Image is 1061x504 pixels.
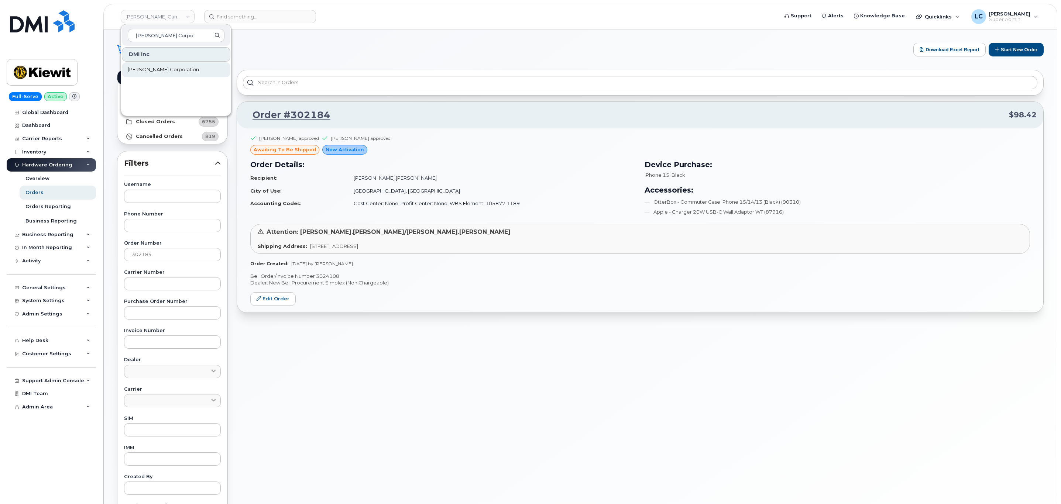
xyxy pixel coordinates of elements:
[124,358,221,362] label: Dealer
[244,108,330,122] a: Order #302184
[128,29,224,42] input: Search
[310,243,358,249] span: [STREET_ADDRESS]
[124,416,221,421] label: SIM
[243,76,1037,89] input: Search in orders
[913,43,986,56] button: Download Excel Report
[347,184,636,197] td: [GEOGRAPHIC_DATA], [GEOGRAPHIC_DATA]
[347,172,636,184] td: [PERSON_NAME].[PERSON_NAME]
[136,134,183,139] strong: Cancelled Orders
[250,279,1030,286] p: Dealer: New Bell Procurement Simplex (Non Chargeable)
[347,197,636,210] td: Cost Center: None, Profit Center: None, WBS Element: 105877.1189
[117,85,227,100] a: Open Orders7
[124,158,215,169] span: Filters
[124,212,221,217] label: Phone Number
[202,118,215,125] span: 6755
[128,66,199,73] span: [PERSON_NAME] Corporation
[645,172,669,178] span: iPhone 15
[117,70,227,85] a: All Orders7600
[331,135,391,141] div: [PERSON_NAME] approved
[326,146,364,153] span: New Activation
[124,270,221,275] label: Carrier Number
[122,62,230,77] a: [PERSON_NAME] Corporation
[250,175,278,181] strong: Recipient:
[645,199,1030,206] li: OtterBox - Commuter Case iPhone 15/14/13 (Black) (90310)
[250,188,282,194] strong: City of Use:
[645,208,1030,215] li: Apple - Charger 20W USB-C Wall Adaptor WT (87916)
[117,114,227,129] a: Closed Orders6755
[645,184,1030,196] h3: Accessories:
[989,43,1044,56] button: Start New Order
[258,243,307,249] strong: Shipping Address:
[124,445,221,450] label: IMEI
[250,261,288,266] strong: Order Created:
[124,299,221,304] label: Purchase Order Number
[124,387,221,392] label: Carrier
[254,146,316,153] span: awaiting to be shipped
[250,292,296,306] a: Edit Order
[117,129,227,144] a: Cancelled Orders819
[250,159,636,170] h3: Order Details:
[122,47,230,62] div: DMI Inc
[205,133,215,140] span: 819
[136,119,175,125] strong: Closed Orders
[124,474,221,479] label: Created By
[291,261,353,266] span: [DATE] by [PERSON_NAME]
[669,172,685,178] span: , Black
[124,182,221,187] label: Username
[250,273,1030,280] p: Bell Order/Invoice Number 3024108
[250,200,302,206] strong: Accounting Codes:
[117,100,227,114] a: Processed Orders19
[267,228,511,235] span: Attention: [PERSON_NAME].[PERSON_NAME]/[PERSON_NAME].[PERSON_NAME]
[124,241,221,246] label: Order Number
[259,135,319,141] div: [PERSON_NAME] approved
[1009,110,1037,120] span: $98.42
[645,159,1030,170] h3: Device Purchase:
[124,328,221,333] label: Invoice Number
[1029,472,1055,498] iframe: Messenger Launcher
